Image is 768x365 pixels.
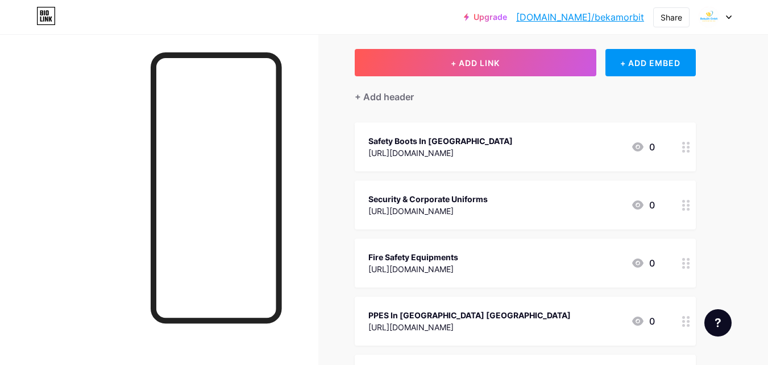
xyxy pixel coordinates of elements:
div: 0 [631,256,655,270]
div: [URL][DOMAIN_NAME] [368,205,488,217]
div: 0 [631,140,655,154]
a: [DOMAIN_NAME]/bekamorbit [516,10,644,24]
a: Upgrade [464,13,507,22]
div: Fire Safety Equipments [368,251,458,263]
div: Share [661,11,682,23]
span: + ADD LINK [451,58,500,68]
div: + Add header [355,90,414,104]
div: [URL][DOMAIN_NAME] [368,263,458,275]
div: Security & Corporate Uniforms [368,193,488,205]
div: 0 [631,314,655,328]
div: Safety Boots In [GEOGRAPHIC_DATA] [368,135,513,147]
div: [URL][DOMAIN_NAME] [368,147,513,159]
div: + ADD EMBED [605,49,696,76]
div: [URL][DOMAIN_NAME] [368,321,571,333]
img: bekamorbit [698,6,720,28]
button: + ADD LINK [355,49,596,76]
div: PPES In [GEOGRAPHIC_DATA] [GEOGRAPHIC_DATA] [368,309,571,321]
div: 0 [631,198,655,212]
